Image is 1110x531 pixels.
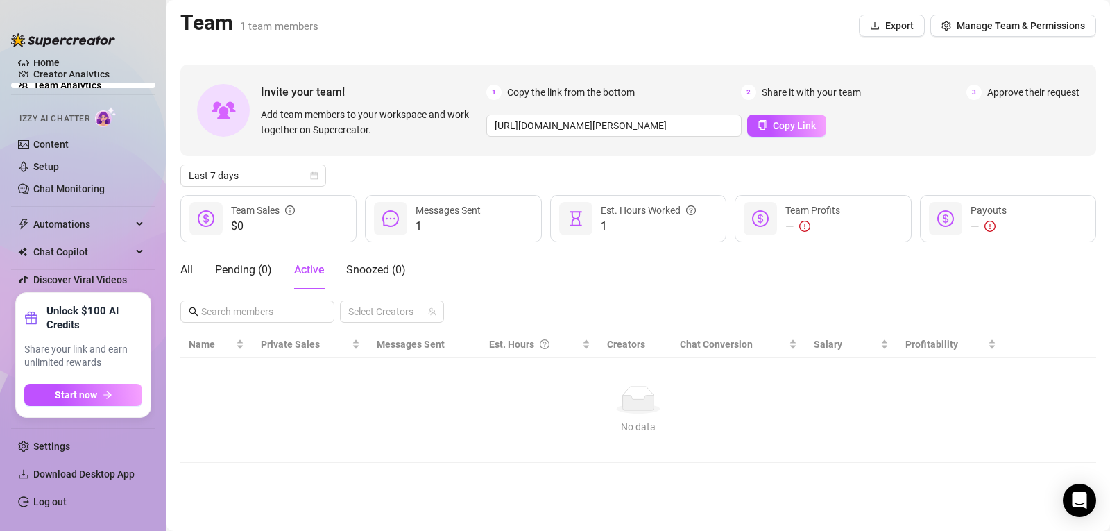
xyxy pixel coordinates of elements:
span: Salary [814,339,842,350]
span: Active [294,263,324,276]
span: 1 [416,218,481,235]
span: Chat Conversion [680,339,753,350]
a: Creator Analytics [33,63,144,85]
span: message [382,210,399,227]
span: Export [885,20,914,31]
input: Search members [201,304,315,319]
span: question-circle [686,203,696,218]
div: — [971,218,1007,235]
span: dollar-circle [752,210,769,227]
div: — [785,218,840,235]
span: Approve their request [987,85,1079,100]
span: Snoozed ( 0 ) [346,263,406,276]
span: Automations [33,213,132,235]
span: Izzy AI Chatter [19,112,89,126]
span: hourglass [567,210,584,227]
span: team [428,307,436,316]
a: Setup [33,161,59,172]
span: 2 [741,85,756,100]
span: Manage Team & Permissions [957,20,1085,31]
span: Copy Link [773,120,816,131]
span: Last 7 days [189,165,318,186]
span: exclamation-circle [984,221,996,232]
span: Profitability [905,339,958,350]
span: dollar-circle [937,210,954,227]
span: Payouts [971,205,1007,216]
span: Add team members to your workspace and work together on Supercreator. [261,107,481,137]
a: Chat Monitoring [33,183,105,194]
button: Export [859,15,925,37]
span: $0 [231,218,295,235]
span: search [189,307,198,317]
img: logo-BBDzfeDw.svg [11,33,115,47]
h2: Team [180,10,318,36]
span: gift [24,311,38,325]
span: calendar [310,171,318,180]
span: copy [758,120,767,130]
span: Start now [55,389,97,401]
img: Chat Copilot [18,247,27,257]
span: setting [941,21,951,31]
span: Name [189,337,233,352]
div: All [180,262,193,278]
span: question-circle [540,337,549,352]
span: download [18,469,29,480]
div: Pending ( 0 ) [215,262,272,278]
span: Share it with your team [762,85,861,100]
a: Settings [33,441,70,452]
span: dollar-circle [198,210,214,227]
span: arrow-right [103,390,112,400]
span: exclamation-circle [799,221,810,232]
div: Est. Hours [489,337,579,352]
a: Team Analytics [33,80,101,91]
span: download [870,21,880,31]
span: Copy the link from the bottom [507,85,635,100]
span: Download Desktop App [33,469,135,480]
a: Home [33,57,60,68]
div: Team Sales [231,203,295,218]
span: thunderbolt [18,219,29,230]
span: Messages Sent [377,339,445,350]
span: Invite your team! [261,83,486,101]
span: 3 [966,85,982,100]
span: Messages Sent [416,205,481,216]
a: Discover Viral Videos [33,274,127,285]
span: 1 [486,85,502,100]
button: Manage Team & Permissions [930,15,1096,37]
span: info-circle [285,203,295,218]
span: Chat Copilot [33,241,132,263]
th: Name [180,331,253,358]
span: Private Sales [261,339,320,350]
div: No data [194,419,1082,435]
button: Copy Link [747,115,826,137]
strong: Unlock $100 AI Credits [46,304,142,332]
div: Est. Hours Worked [601,203,696,218]
div: Open Intercom Messenger [1063,484,1096,517]
a: Content [33,139,69,150]
button: Start nowarrow-right [24,384,142,406]
a: Log out [33,496,67,507]
span: Team Profits [785,205,840,216]
img: AI Chatter [95,107,117,127]
span: 1 team members [240,20,318,33]
span: 1 [601,218,696,235]
span: Share your link and earn unlimited rewards [24,343,142,370]
th: Creators [599,331,672,358]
